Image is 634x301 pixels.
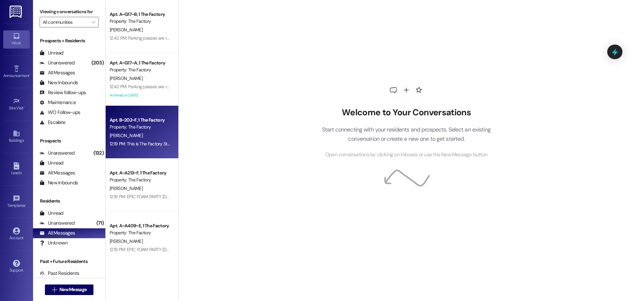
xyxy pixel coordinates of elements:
label: Viewing conversations for [40,7,99,17]
div: Apt. B~202~F, 1 The Factory [110,117,171,124]
a: Site Visit • [3,95,30,113]
div: Past + Future Residents [33,258,105,265]
div: Property: The Factory [110,66,171,73]
div: All Messages [40,169,75,176]
i:  [52,287,57,292]
div: Property: The Factory [110,229,171,236]
div: Unread [40,50,63,56]
button: New Message [45,284,94,295]
p: Start connecting with your residents and prospects. Select an existing conversation or create a n... [312,125,501,144]
h2: Welcome to Your Conversations [312,107,501,118]
span: New Message [59,286,87,293]
div: Apt. A~G17~A, 1 The Factory [110,59,171,66]
div: Property: The Factory [110,176,171,183]
div: Prospects + Residents [33,37,105,44]
a: Account [3,225,30,243]
a: Support [3,258,30,276]
div: New Inbounds [40,79,78,86]
div: Unanswered [40,220,75,227]
span: [PERSON_NAME] [110,75,143,81]
div: Unanswered [40,59,75,66]
div: Review follow-ups [40,89,86,96]
a: Buildings [3,128,30,146]
div: Property: The Factory [110,18,171,25]
div: Past Residents [40,270,80,277]
span: [PERSON_NAME] [110,27,143,33]
div: All Messages [40,69,75,76]
div: Apt. A~G17~B, 1 The Factory [110,11,171,18]
a: Templates • [3,193,30,211]
a: Inbox [3,30,30,48]
div: New Inbounds [40,179,78,186]
div: Apt. A~A409~E, 1 The Factory [110,222,171,229]
span: • [25,202,26,207]
img: ResiDesk Logo [10,6,23,18]
div: Unanswered [40,150,75,157]
div: Archived on [DATE] [109,91,171,99]
div: Unread [40,210,63,217]
span: • [24,105,25,109]
a: Leads [3,160,30,178]
i:  [91,19,95,25]
div: (132) [92,148,105,158]
div: Escalate [40,119,65,126]
div: Property: The Factory [110,124,171,131]
input: All communities [43,17,88,27]
span: [PERSON_NAME] [110,132,143,138]
div: Apt. A~A213~F, 1 The Factory [110,169,171,176]
div: Maintenance [40,99,76,106]
div: Unknown [40,240,68,246]
div: 12:19 PM: This is The Factory Student Housing. We use text messaging to send out announcements an... [110,141,377,147]
div: Residents [33,198,105,205]
div: Prospects [33,137,105,144]
span: Open conversations by clicking on inboxes or use the New Message button [325,151,487,159]
span: [PERSON_NAME] [110,185,143,191]
div: WO Follow-ups [40,109,80,116]
span: [PERSON_NAME] [110,238,143,244]
span: • [29,72,30,77]
div: (71) [95,218,105,228]
div: (203) [90,58,105,68]
div: Unread [40,160,63,167]
div: All Messages [40,230,75,237]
